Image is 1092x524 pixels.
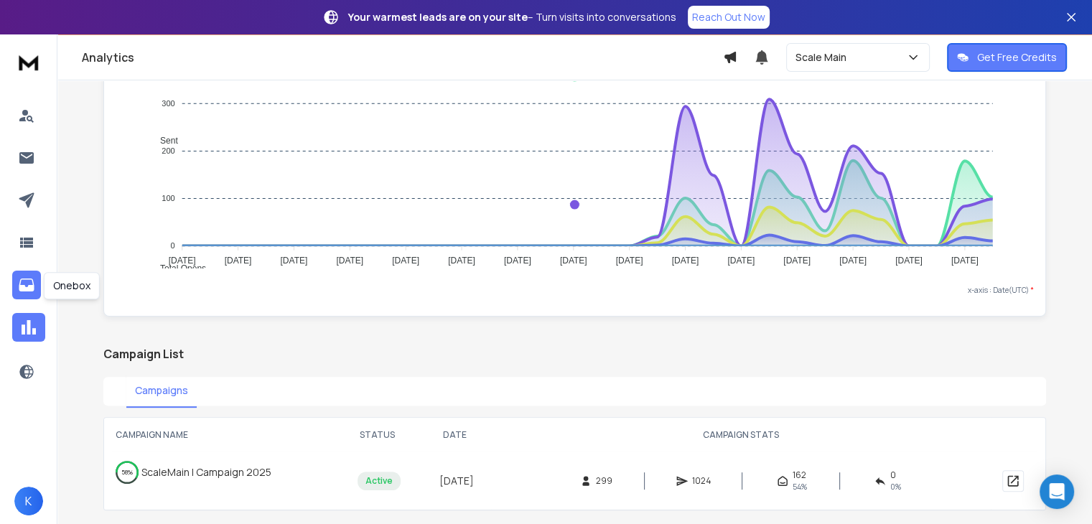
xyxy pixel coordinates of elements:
[104,418,336,452] th: CAMPAIGN NAME
[692,475,711,487] span: 1024
[358,472,401,490] div: Active
[82,49,723,66] h1: Analytics
[890,481,901,492] span: 0 %
[121,465,133,479] p: 58 %
[793,469,806,481] span: 162
[951,256,979,266] tspan: [DATE]
[281,256,308,266] tspan: [DATE]
[448,256,475,266] tspan: [DATE]
[688,6,770,29] a: Reach Out Now
[895,256,923,266] tspan: [DATE]
[504,256,531,266] tspan: [DATE]
[44,272,100,299] div: Onebox
[977,50,1057,65] p: Get Free Credits
[162,146,174,155] tspan: 200
[162,99,174,108] tspan: 300
[419,418,491,452] th: DATE
[596,475,612,487] span: 299
[392,256,419,266] tspan: [DATE]
[162,194,174,202] tspan: 100
[116,285,1034,296] p: x-axis : Date(UTC)
[491,418,991,452] th: CAMPAIGN STATS
[171,241,175,250] tspan: 0
[692,10,765,24] p: Reach Out Now
[616,256,643,266] tspan: [DATE]
[839,256,867,266] tspan: [DATE]
[419,452,491,510] td: [DATE]
[795,50,852,65] p: Scale Main
[126,375,197,408] button: Campaigns
[783,256,811,266] tspan: [DATE]
[728,256,755,266] tspan: [DATE]
[149,136,178,146] span: Sent
[1040,474,1074,509] div: Open Intercom Messenger
[169,256,196,266] tspan: [DATE]
[104,452,334,492] td: ScaleMain | Campaign 2025
[793,481,807,492] span: 54 %
[336,418,419,452] th: STATUS
[14,487,43,515] button: K
[225,256,252,266] tspan: [DATE]
[672,256,699,266] tspan: [DATE]
[348,10,676,24] p: – Turn visits into conversations
[947,43,1067,72] button: Get Free Credits
[560,256,587,266] tspan: [DATE]
[337,256,364,266] tspan: [DATE]
[103,345,1046,362] h2: Campaign List
[348,10,528,24] strong: Your warmest leads are on your site
[14,49,43,75] img: logo
[149,263,206,273] span: Total Opens
[890,469,896,481] span: 0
